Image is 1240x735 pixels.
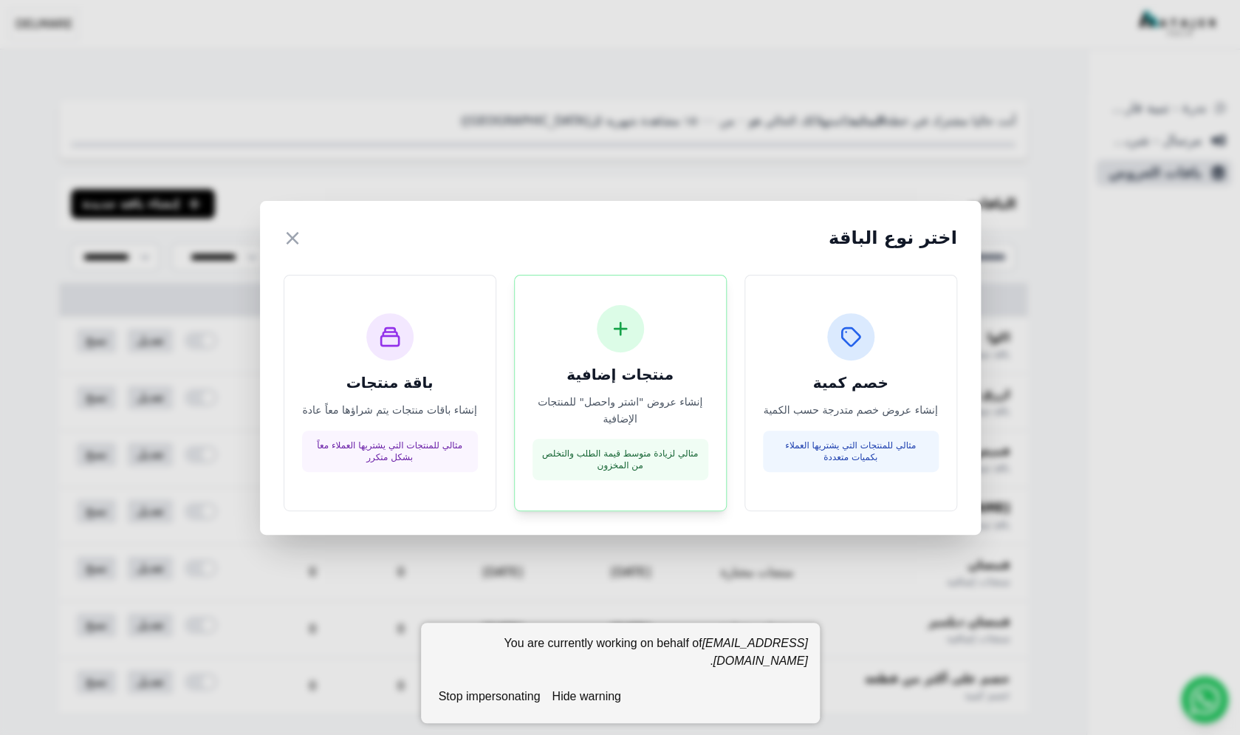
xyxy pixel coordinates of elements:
[302,402,478,419] p: إنشاء باقات منتجات يتم شراؤها معاً عادة
[284,225,302,251] button: ×
[311,440,469,463] p: مثالي للمنتجات التي يشتريها العملاء معاً بشكل متكرر
[302,372,478,393] h3: باقة منتجات
[546,682,626,711] button: hide warning
[532,364,708,385] h3: منتجات إضافية
[763,402,939,419] p: إنشاء عروض خصم متدرجة حسب الكمية
[541,448,699,471] p: مثالي لزيادة متوسط قيمة الطلب والتخلص من المخزون
[829,226,957,250] h2: اختر نوع الباقة
[772,440,930,463] p: مثالي للمنتجات التي يشتريها العملاء بكميات متعددة
[433,682,547,711] button: stop impersonating
[763,372,939,393] h3: خصم كمية
[532,394,708,428] p: إنشاء عروض "اشتر واحصل" للمنتجات الإضافية
[702,637,807,667] em: [EMAIL_ADDRESS][DOMAIN_NAME]
[433,635,808,682] div: You are currently working on behalf of .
